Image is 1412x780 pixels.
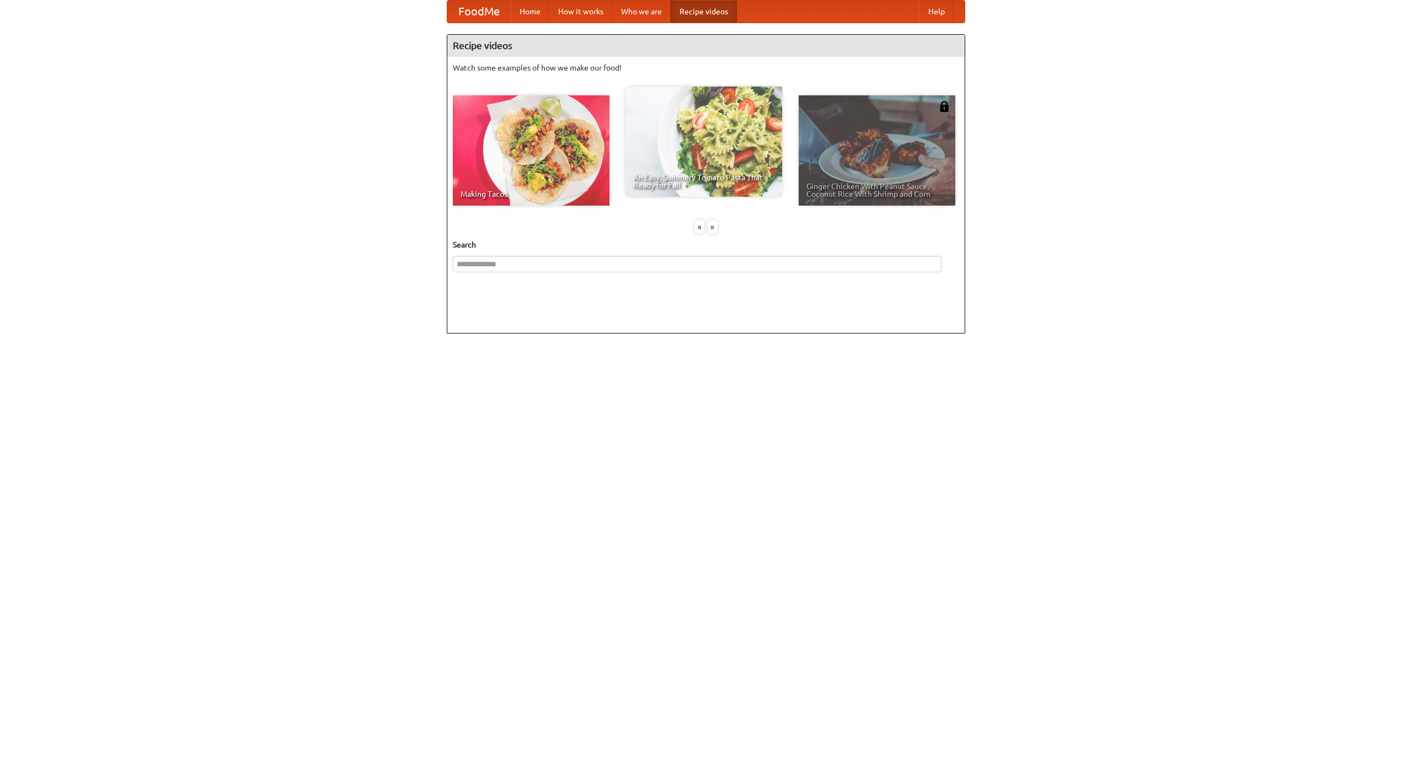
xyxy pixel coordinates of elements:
p: Watch some examples of how we make our food! [453,62,959,73]
h4: Recipe videos [447,35,965,57]
img: 483408.png [939,101,950,112]
a: FoodMe [447,1,511,23]
a: Home [511,1,549,23]
a: Recipe videos [671,1,737,23]
h5: Search [453,239,959,250]
span: An Easy, Summery Tomato Pasta That's Ready for Fall [633,174,774,189]
div: « [694,220,704,234]
span: Making Tacos [461,190,602,198]
a: Making Tacos [453,95,609,206]
div: » [708,220,718,234]
a: An Easy, Summery Tomato Pasta That's Ready for Fall [625,87,782,197]
a: How it works [549,1,612,23]
a: Help [919,1,954,23]
a: Who we are [612,1,671,23]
